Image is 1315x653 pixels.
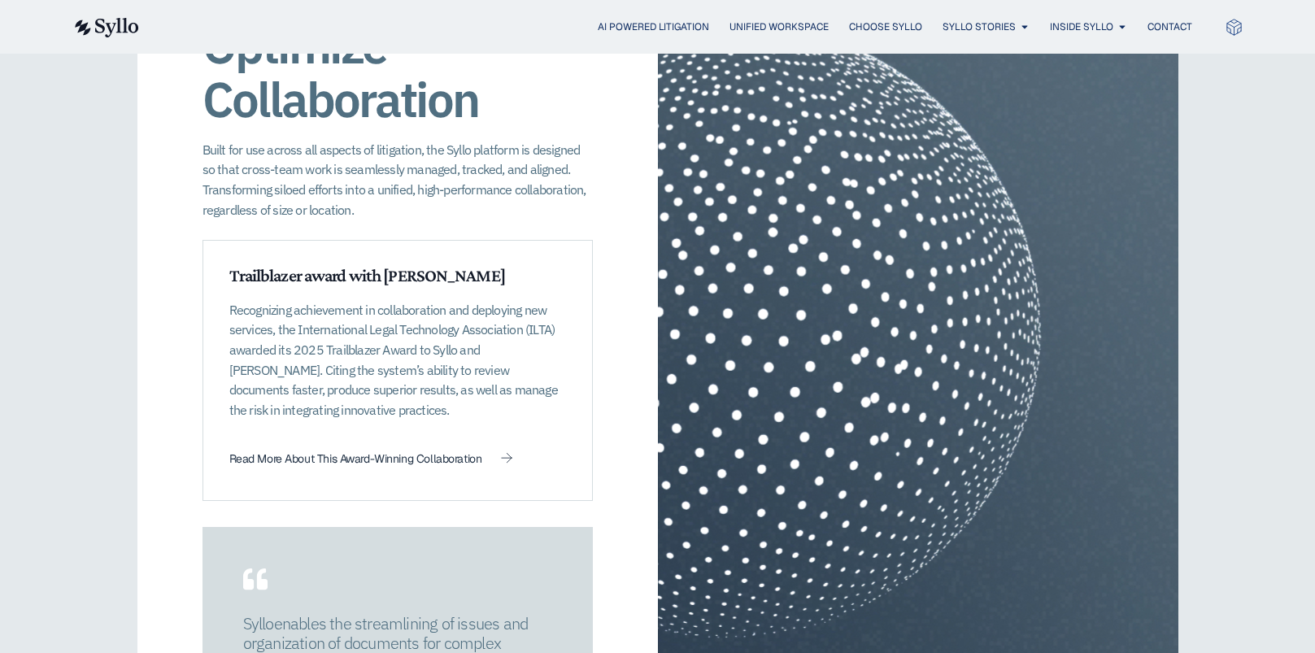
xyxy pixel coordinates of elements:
[229,453,513,465] a: Read More About This Award-Winning Collaboration
[229,265,505,285] span: Trailblazer award with [PERSON_NAME]
[943,20,1016,34] a: Syllo Stories
[729,20,829,34] a: Unified Workspace
[1050,20,1113,34] a: Inside Syllo
[243,612,274,634] span: Syllo
[1147,20,1192,34] a: Contact
[849,20,922,34] a: Choose Syllo
[229,300,566,420] p: Recognizing achievement in collaboration and deploying new services, the International Legal Tech...
[202,140,593,220] p: Built for use across all aspects of litigation, the Syllo platform is designed so that cross-team...
[598,20,709,34] a: AI Powered Litigation
[172,20,1192,35] nav: Menu
[72,18,139,37] img: syllo
[202,19,593,126] h1: Optimize Collaboration
[229,453,482,464] span: Read More About This Award-Winning Collaboration
[172,20,1192,35] div: Menu Toggle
